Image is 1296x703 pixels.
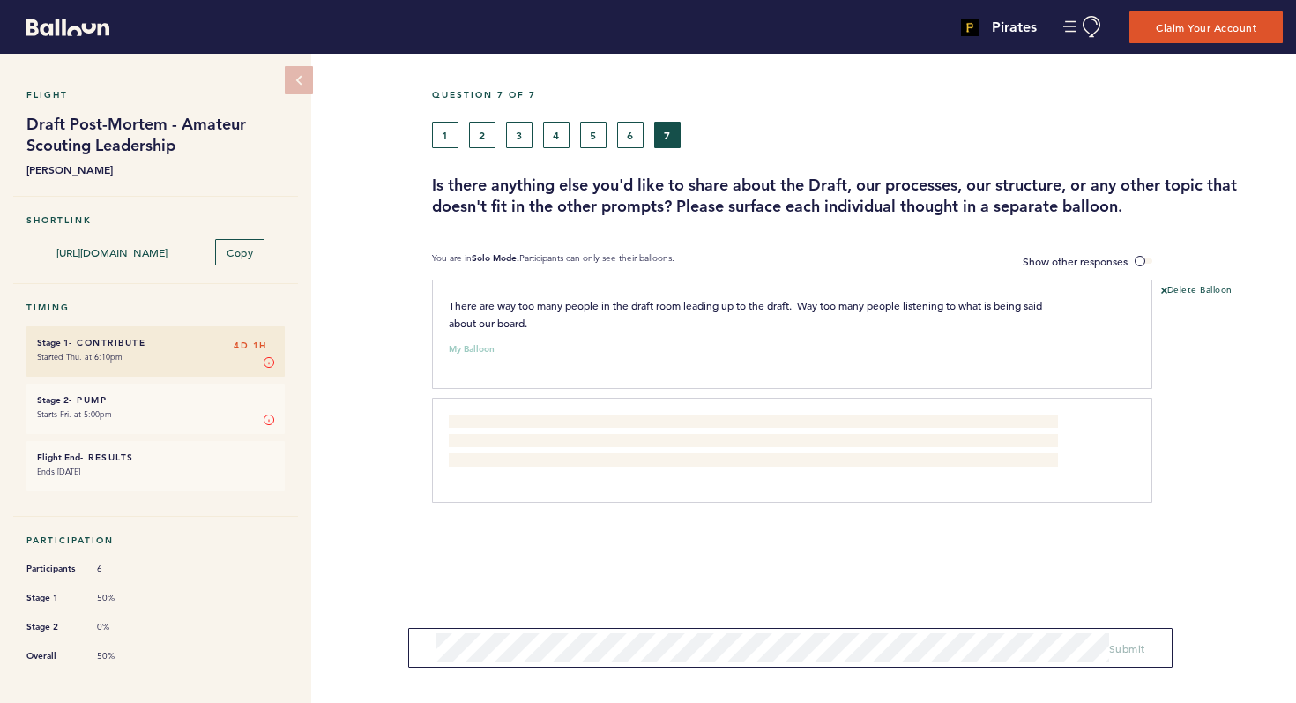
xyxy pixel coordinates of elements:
button: 1 [432,122,458,148]
h1: Draft Post-Mortem - Amateur Scouting Leadership [26,114,285,156]
h5: Flight [26,89,285,101]
button: 4 [543,122,570,148]
small: Stage 2 [37,394,69,406]
span: Submit [1109,641,1145,655]
h5: Question 7 of 7 [432,89,1283,101]
button: Claim Your Account [1129,11,1283,43]
button: 7 [654,122,681,148]
h4: Pirates [992,17,1037,38]
span: A testament to our Sr Leadership, I believe we are as collaborative and inclusive a group as exis... [449,416,1028,466]
span: There are way too many people in the draft room leading up to the draft. Way too many people list... [449,298,1045,330]
span: 50% [97,592,150,604]
small: My Balloon [449,345,495,354]
span: 0% [97,621,150,633]
button: 6 [617,122,644,148]
span: Stage 1 [26,589,79,607]
h5: Shortlink [26,214,285,226]
small: Flight End [37,452,80,463]
time: Started Thu. at 6:10pm [37,351,123,363]
span: Copy [227,245,253,259]
time: Ends [DATE] [37,466,80,477]
button: 3 [506,122,533,148]
h6: - Results [37,452,274,463]
b: Solo Mode. [472,252,519,264]
p: You are in Participants can only see their balloons. [432,252,674,271]
button: Copy [215,239,264,265]
button: Manage Account [1063,16,1103,38]
h5: Participation [26,535,285,546]
button: 5 [580,122,607,148]
button: Submit [1109,639,1145,657]
a: Balloon [13,18,109,36]
span: Participants [26,560,79,578]
button: Delete Balloon [1161,284,1233,298]
button: 2 [469,122,495,148]
small: Stage 1 [37,337,69,348]
svg: Balloon [26,19,109,36]
span: Stage 2 [26,618,79,636]
span: 6 [97,563,150,575]
h6: - Pump [37,394,274,406]
b: [PERSON_NAME] [26,161,285,178]
time: Starts Fri. at 5:00pm [37,408,112,420]
span: Overall [26,647,79,665]
span: Show other responses [1023,254,1128,268]
span: 4D 1H [234,337,267,355]
h5: Timing [26,302,285,313]
span: 50% [97,650,150,662]
h6: - Contribute [37,337,274,348]
h3: Is there anything else you'd like to share about the Draft, our processes, our structure, or any ... [432,175,1283,217]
